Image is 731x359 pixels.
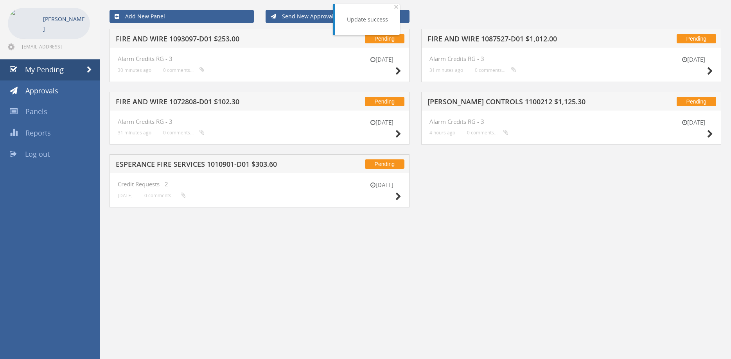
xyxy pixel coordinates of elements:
span: Pending [677,34,716,43]
span: My Pending [25,65,64,74]
small: 0 comments... [467,130,508,136]
small: 31 minutes ago [429,67,463,73]
span: Pending [365,159,404,169]
span: × [394,1,399,12]
small: [DATE] [362,181,401,189]
span: Pending [365,34,404,43]
h5: FIRE AND WIRE 1087527-D01 $1,012.00 [427,35,629,45]
h5: FIRE AND WIRE 1093097-D01 $253.00 [116,35,317,45]
h4: Alarm Credits RG - 3 [429,118,713,125]
h5: FIRE AND WIRE 1072808-D01 $102.30 [116,98,317,108]
small: [DATE] [674,118,713,127]
span: Pending [677,97,716,106]
small: 0 comments... [163,67,205,73]
h4: Credit Requests - 2 [118,181,401,188]
small: [DATE] [362,118,401,127]
h4: Alarm Credits RG - 3 [118,55,401,62]
a: Add New Panel [110,10,254,23]
small: 4 hours ago [429,130,455,136]
small: [DATE] [362,55,401,64]
span: Approvals [25,86,58,95]
div: Update success [347,16,388,23]
h5: ESPERANCE FIRE SERVICES 1010901-D01 $303.60 [116,161,317,170]
a: Send New Approval [266,10,410,23]
span: Reports [25,128,51,138]
span: Panels [25,107,47,116]
span: Pending [365,97,404,106]
small: 0 comments... [144,193,186,198]
h4: Alarm Credits RG - 3 [118,118,401,125]
span: [EMAIL_ADDRESS][DOMAIN_NAME] [22,43,88,50]
small: 0 comments... [163,130,205,136]
small: 30 minutes ago [118,67,151,73]
small: 0 comments... [475,67,516,73]
small: [DATE] [118,193,133,198]
h4: Alarm Credits RG - 3 [429,55,713,62]
small: [DATE] [674,55,713,64]
h5: [PERSON_NAME] CONTROLS 1100212 $1,125.30 [427,98,629,108]
span: Log out [25,149,50,159]
small: 31 minutes ago [118,130,151,136]
p: [PERSON_NAME] [43,14,86,34]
